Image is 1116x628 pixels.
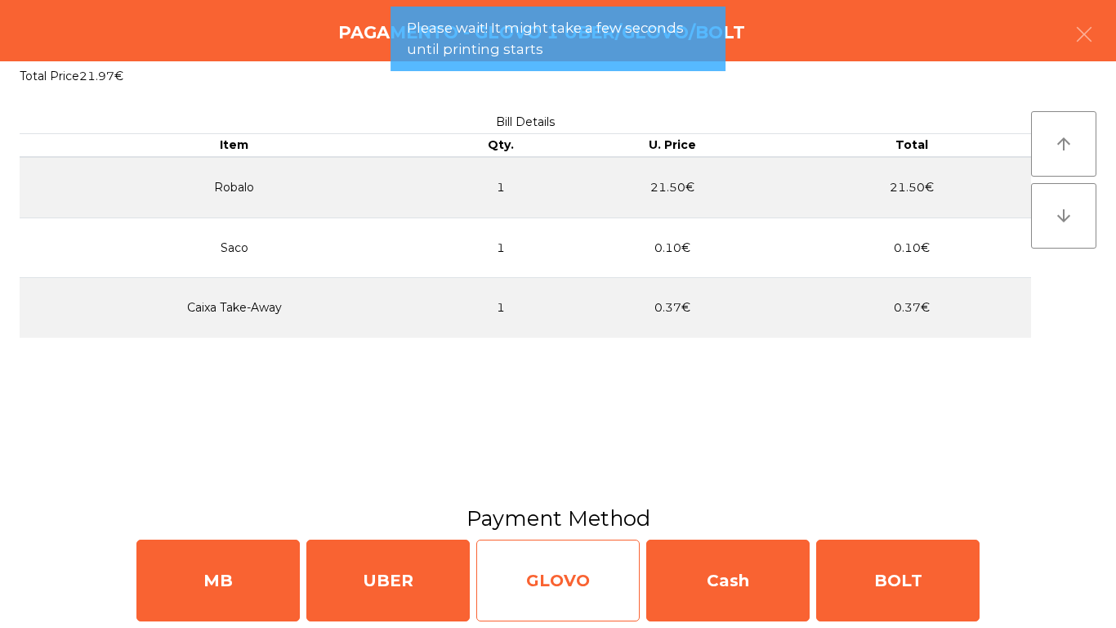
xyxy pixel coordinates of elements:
[476,540,640,621] div: GLOVO
[449,157,553,218] td: 1
[646,540,810,621] div: Cash
[449,218,553,278] td: 1
[12,504,1104,533] h3: Payment Method
[816,540,980,621] div: BOLT
[553,218,792,278] td: 0.10€
[1031,111,1096,177] button: arrow_upward
[1054,206,1074,226] i: arrow_downward
[20,278,449,338] td: Caixa Take-Away
[20,69,79,83] span: Total Price
[553,157,792,218] td: 21.50€
[496,114,555,129] span: Bill Details
[449,134,553,157] th: Qty.
[407,18,709,59] span: Please wait! It might take a few seconds until printing starts
[20,134,449,157] th: Item
[449,278,553,338] td: 1
[79,69,123,83] span: 21.97€
[20,157,449,218] td: Robalo
[792,218,1031,278] td: 0.10€
[792,157,1031,218] td: 21.50€
[1054,134,1074,154] i: arrow_upward
[792,278,1031,338] td: 0.37€
[553,278,792,338] td: 0.37€
[20,218,449,278] td: Saco
[136,540,300,621] div: MB
[553,134,792,157] th: U. Price
[306,540,470,621] div: UBER
[338,20,745,45] h4: Pagamento - Glovo 1 Uber/Glovo/Bolt
[792,134,1031,157] th: Total
[1031,183,1096,249] button: arrow_downward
